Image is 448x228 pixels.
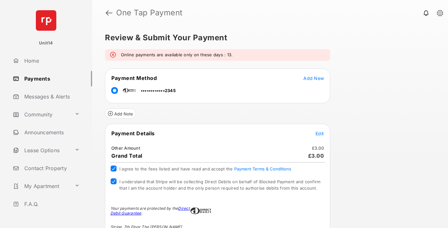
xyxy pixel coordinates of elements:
a: My Apartment [10,178,72,194]
h5: Review & Submit Your Payment [105,34,430,42]
button: Add Note [105,108,136,119]
span: Edit [316,131,324,136]
p: Unit14 [39,40,53,46]
a: Messages & Alerts [10,89,92,104]
td: Other Amount [111,145,140,151]
span: I agree to the fees listed and have read and accept the [119,166,291,171]
span: ••••••••••••2345 [141,88,176,93]
a: Home [10,53,92,68]
a: Contact Property [10,161,92,176]
a: Payments [10,71,92,86]
span: Payment Method [111,75,157,81]
button: Add New [303,75,324,81]
em: Online payments are available only on these days : 13. [121,52,233,58]
div: Your payments are protected by the . [110,206,190,216]
span: I understand that Stripe will be collecting Direct Debits on behalf of Blocked Payment and confir... [119,179,320,191]
a: F.A.Q. [10,196,92,212]
a: Lease Options [10,143,72,158]
span: Payment Details [111,130,155,137]
span: Add New [303,75,324,81]
a: Community [10,107,72,122]
a: Direct Debit Guarantee [110,206,190,216]
button: I agree to the fees listed and have read and accept the [234,166,291,171]
strong: One Tap Payment [116,9,183,17]
td: £3.00 [312,145,324,151]
span: £3.00 [308,153,324,159]
img: svg+xml;base64,PHN2ZyB4bWxucz0iaHR0cDovL3d3dy53My5vcmcvMjAwMC9zdmciIHdpZHRoPSI2NCIgaGVpZ2h0PSI2NC... [36,10,56,31]
a: Announcements [10,125,92,140]
button: Edit [316,130,324,137]
span: Grand Total [111,153,142,159]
